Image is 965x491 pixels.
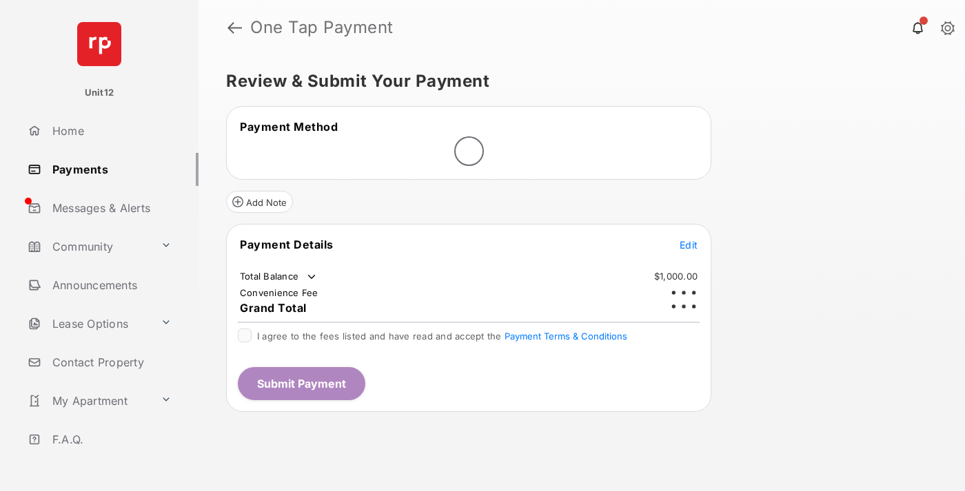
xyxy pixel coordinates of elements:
[22,114,199,147] a: Home
[250,19,394,36] strong: One Tap Payment
[22,269,199,302] a: Announcements
[22,153,199,186] a: Payments
[77,22,121,66] img: svg+xml;base64,PHN2ZyB4bWxucz0iaHR0cDovL3d3dy53My5vcmcvMjAwMC9zdmciIHdpZHRoPSI2NCIgaGVpZ2h0PSI2NC...
[226,191,293,213] button: Add Note
[240,120,338,134] span: Payment Method
[226,73,926,90] h5: Review & Submit Your Payment
[22,384,155,417] a: My Apartment
[680,239,698,251] span: Edit
[22,230,155,263] a: Community
[240,238,334,251] span: Payment Details
[257,331,627,342] span: I agree to the fees listed and have read and accept the
[680,238,698,251] button: Edit
[22,346,199,379] a: Contact Property
[238,367,365,400] button: Submit Payment
[22,191,199,224] a: Messages & Alerts
[22,307,155,340] a: Lease Options
[239,286,319,299] td: Convenience Fee
[22,423,199,456] a: F.A.Q.
[653,270,698,282] td: $1,000.00
[85,86,114,100] p: Unit12
[240,301,307,315] span: Grand Total
[239,270,318,284] td: Total Balance
[505,331,627,342] button: I agree to the fees listed and have read and accept the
